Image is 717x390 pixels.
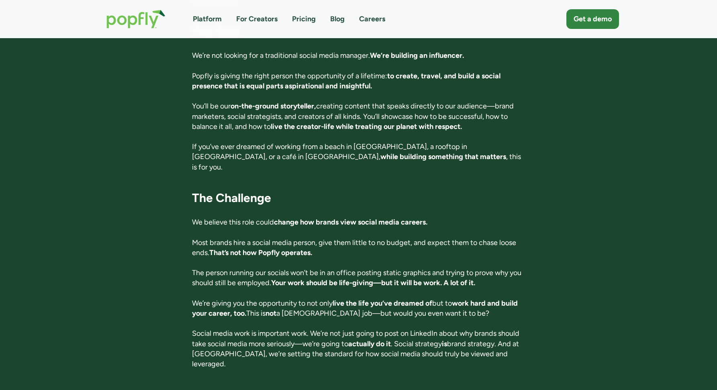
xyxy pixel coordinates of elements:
p: If you’ve ever dreamed of working from a beach in [GEOGRAPHIC_DATA], a rooftop in [GEOGRAPHIC_DAT... [192,142,525,172]
strong: Your work should be life-giving—but it will be work. A lot of it. [271,278,475,287]
p: We’re not looking for a traditional social media manager. [192,51,525,61]
strong: while building something that matters [380,152,506,161]
p: Most brands hire a social media person, give them little to no budget, and expect them to chase l... [192,238,525,258]
a: Pricing [292,14,316,24]
strong: is [442,339,447,348]
a: Get a demo [566,9,619,29]
p: We believe this role could [192,217,525,227]
a: Careers [359,14,385,24]
strong: The Role [192,24,240,39]
p: You’ll be our creating content that speaks directly to our audience—brand marketers, social strat... [192,101,525,132]
strong: actually do it [348,339,391,348]
p: We’re giving you the opportunity to not only but to This is a [DEMOGRAPHIC_DATA] job—but would yo... [192,298,525,319]
strong: on-the-ground storyteller, [231,102,316,110]
strong: work hard and build your career, too. [192,299,518,318]
strong: That’s not how Popfly operates. [209,248,312,257]
p: Social media work is important work. We’re not just going to post on LinkedIn about why brands sh... [192,329,525,369]
strong: The Challenge [192,190,271,205]
strong: to create, travel, and build a social presence that is equal parts aspirational and insightful. [192,71,500,90]
strong: We’re building an influencer. [370,51,464,60]
strong: live the creator-life while treating our planet with respect. [271,122,462,131]
strong: change how brands view social media careers. [274,218,427,227]
a: Platform [193,14,222,24]
a: home [98,2,174,37]
p: Popfly is giving the right person the opportunity of a lifetime: [192,71,525,91]
a: For Creators [236,14,278,24]
a: Blog [330,14,345,24]
div: Get a demo [574,14,612,24]
strong: live the life you’ve dreamed of [333,299,432,308]
strong: not [266,309,276,318]
p: The person running our socials won’t be in an office posting static graphics and trying to prove ... [192,268,525,288]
